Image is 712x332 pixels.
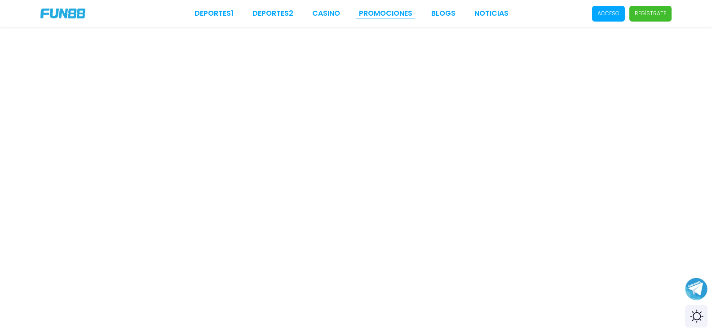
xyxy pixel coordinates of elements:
[252,8,293,19] a: Deportes2
[685,277,708,301] button: Join telegram channel
[635,9,666,18] p: Regístrate
[597,9,619,18] p: Acceso
[685,305,708,328] div: Switch theme
[474,8,509,19] a: NOTICIAS
[431,8,456,19] a: BLOGS
[40,9,85,18] img: Company Logo
[312,8,340,19] a: CASINO
[195,8,234,19] a: Deportes1
[359,8,412,19] a: Promociones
